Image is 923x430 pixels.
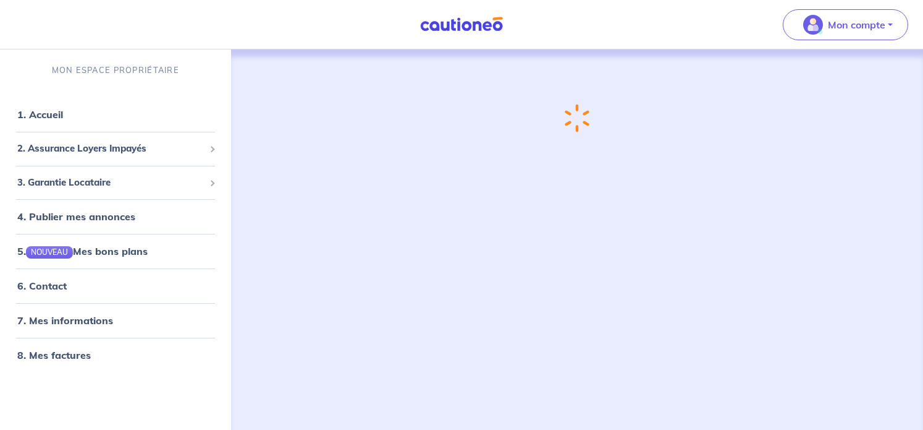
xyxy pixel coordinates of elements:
span: 3. Garantie Locataire [17,176,204,190]
img: loading-spinner [562,102,591,134]
a: 5.NOUVEAUMes bons plans [17,245,148,257]
div: 5.NOUVEAUMes bons plans [5,239,226,264]
a: 6. Contact [17,280,67,292]
div: 3. Garantie Locataire [5,171,226,195]
div: 2. Assurance Loyers Impayés [5,137,226,161]
p: MON ESPACE PROPRIÉTAIRE [52,64,179,76]
a: 8. Mes factures [17,349,91,361]
div: 4. Publier mes annonces [5,204,226,229]
div: 7. Mes informations [5,308,226,333]
div: 8. Mes factures [5,343,226,368]
img: Cautioneo [415,17,508,32]
a: 4. Publier mes annonces [17,210,135,223]
p: Mon compte [828,17,885,32]
img: illu_account_valid_menu.svg [803,15,823,35]
span: 2. Assurance Loyers Impayés [17,142,204,156]
div: 6. Contact [5,273,226,298]
a: 7. Mes informations [17,314,113,327]
a: 1. Accueil [17,108,63,121]
button: illu_account_valid_menu.svgMon compte [783,9,908,40]
div: 1. Accueil [5,102,226,127]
